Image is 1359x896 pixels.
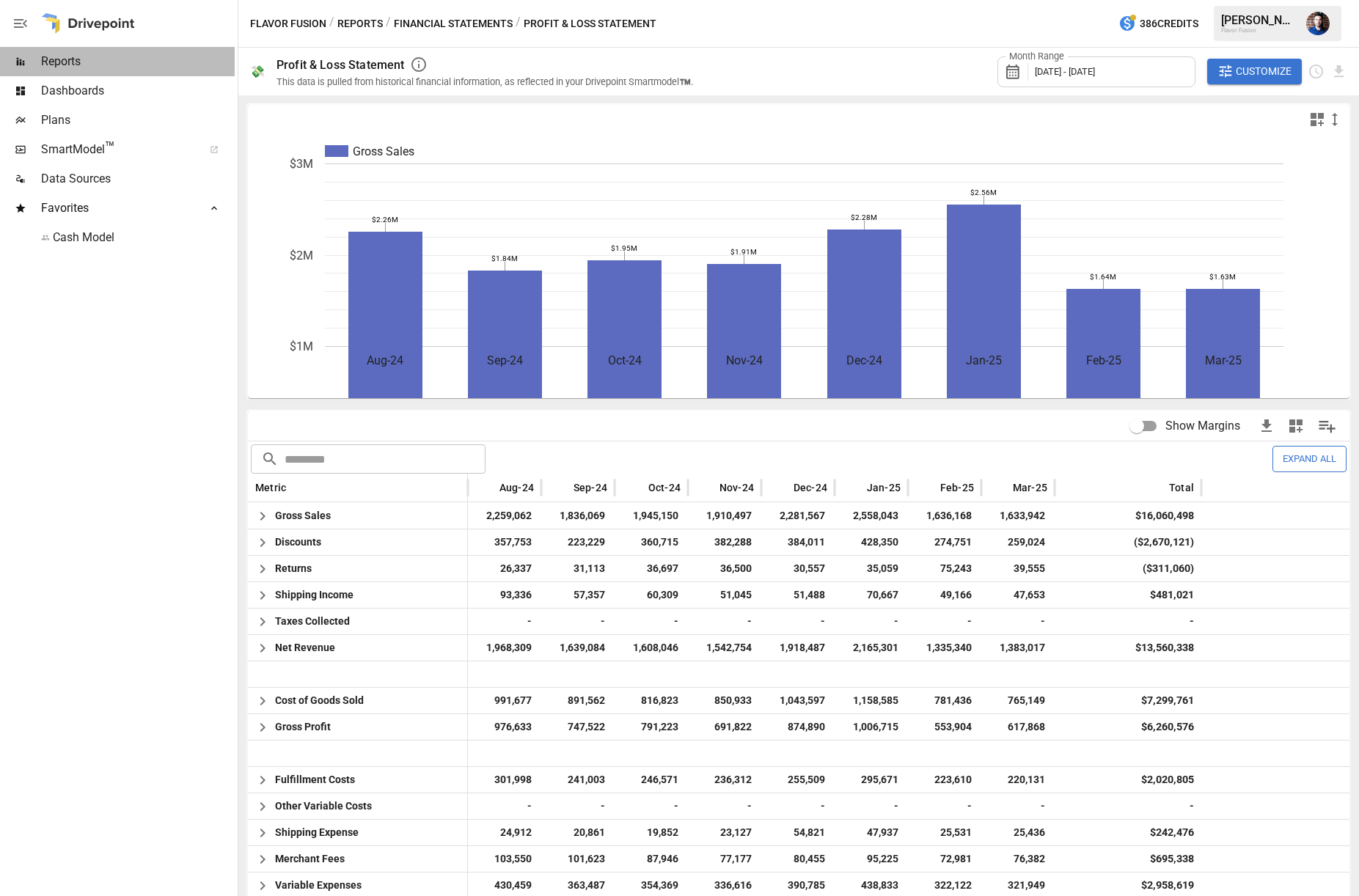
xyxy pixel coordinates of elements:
div: Flavor Fusion [1221,27,1297,34]
span: 1,383,017 [989,635,1047,661]
span: 765,149 [989,688,1047,713]
span: 2,281,567 [769,503,827,529]
button: Reports [337,15,383,33]
text: Mar-25 [1205,353,1242,367]
span: 1,043,597 [769,688,827,713]
span: 295,671 [842,767,901,793]
span: 301,998 [475,767,534,793]
span: 49,166 [915,582,974,608]
div: - [1190,609,1194,634]
span: 1,910,497 [695,503,754,529]
span: 80,455 [769,846,827,872]
span: Feb-25 [940,480,974,495]
span: 60,309 [622,582,681,608]
span: - [915,609,974,634]
label: Month Range [1005,50,1068,63]
span: - [622,609,681,634]
span: 1,335,340 [915,635,974,661]
span: 891,562 [549,688,607,713]
div: / [329,15,334,33]
text: $3M [290,157,313,171]
span: Gross Profit [275,714,331,740]
span: - [769,609,827,634]
span: 47,937 [842,820,901,845]
text: Aug-24 [367,353,403,367]
text: Feb-25 [1086,353,1121,367]
button: 386Credits [1113,10,1204,37]
text: $1.95M [611,244,637,252]
span: Aug-24 [499,480,534,495]
div: [PERSON_NAME] [1221,13,1297,27]
span: 54,821 [769,820,827,845]
span: - [695,609,754,634]
button: Flavor Fusion [250,15,326,33]
span: 87,946 [622,846,681,872]
span: 75,243 [915,556,974,581]
span: 617,868 [989,714,1047,740]
span: 241,003 [549,767,607,793]
div: / [386,15,391,33]
text: $1.91M [730,248,757,256]
span: 1,639,084 [549,635,607,661]
div: $481,021 [1150,582,1194,608]
button: Manage Columns [1311,410,1344,443]
span: 93,336 [475,582,534,608]
span: 223,610 [915,767,974,793]
text: $1.63M [1209,273,1236,281]
span: Shipping Expense [275,820,359,845]
button: Sort [552,477,572,498]
text: $1M [290,339,313,353]
span: 850,933 [695,688,754,713]
span: Shipping Income [275,582,354,608]
div: $16,060,498 [1135,503,1194,529]
span: 384,011 [769,529,827,555]
button: Expand All [1272,446,1347,471]
span: - [695,793,754,819]
span: Nov-24 [719,480,754,495]
span: Discounts [275,529,321,555]
span: 2,165,301 [842,635,901,661]
span: 101,623 [549,846,607,872]
span: 24,912 [475,820,534,845]
svg: A chart. [248,134,1349,398]
div: / [516,15,521,33]
span: - [989,793,1047,819]
span: 1,608,046 [622,635,681,661]
span: - [915,793,974,819]
span: SmartModel [41,141,194,158]
span: 23,127 [695,820,754,845]
button: Download report [1330,63,1347,80]
span: 236,312 [695,767,754,793]
span: - [769,793,827,819]
span: 255,509 [769,767,827,793]
span: 816,823 [622,688,681,713]
span: Plans [41,111,235,129]
button: Schedule report [1308,63,1325,80]
img: John Moore [1306,12,1330,35]
span: 2,259,062 [475,503,534,529]
span: 103,550 [475,846,534,872]
span: 1,836,069 [549,503,607,529]
div: $6,260,576 [1141,714,1194,740]
text: $1.84M [491,254,518,262]
span: 1,633,942 [989,503,1047,529]
span: 1,968,309 [475,635,534,661]
span: - [622,793,681,819]
span: 70,667 [842,582,901,608]
span: 30,557 [769,556,827,581]
div: - [1190,793,1194,819]
span: 1,158,585 [842,688,901,713]
span: - [475,609,534,634]
button: John Moore [1297,3,1338,44]
span: Customize [1236,62,1292,81]
span: Fulfillment Costs [275,767,355,793]
span: 1,918,487 [769,635,827,661]
span: Cost of Goods Sold [275,688,364,713]
text: Jan-25 [966,353,1002,367]
span: Reports [41,53,235,70]
div: $7,299,761 [1141,688,1194,713]
text: $1.64M [1090,273,1116,281]
span: 246,571 [622,767,681,793]
span: 76,382 [989,846,1047,872]
span: - [549,793,607,819]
